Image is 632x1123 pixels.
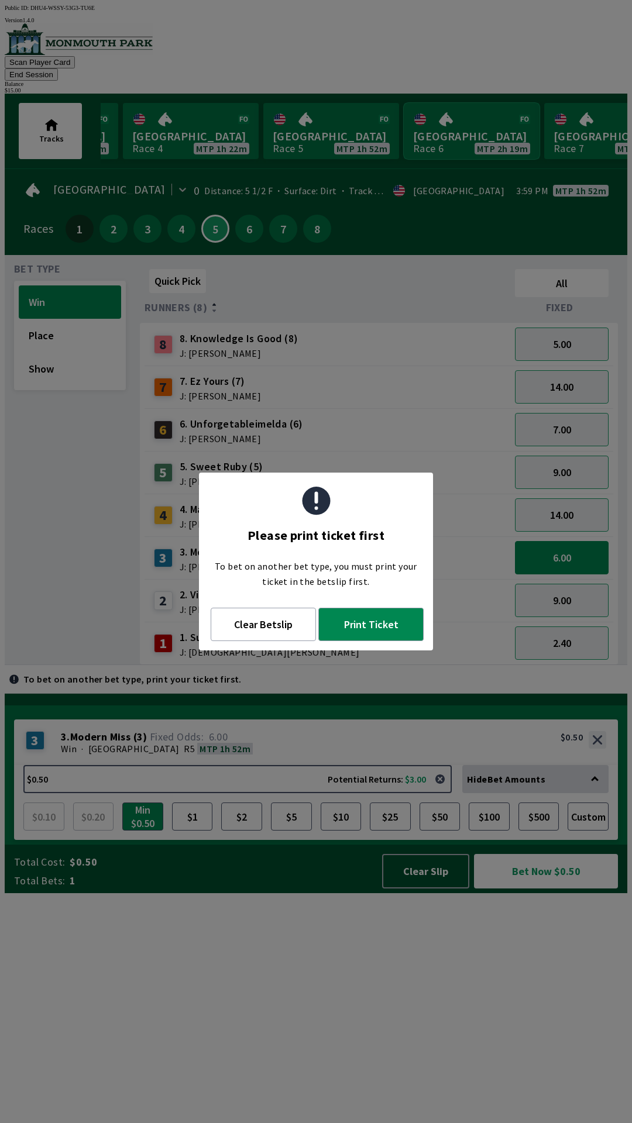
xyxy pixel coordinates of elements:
div: Please print ticket first [248,521,384,549]
div: To bet on another bet type, you must print your ticket in the betslip first. [199,549,433,598]
button: Print Ticket [318,608,424,641]
button: Clear Betslip [211,608,316,641]
span: Clear Betslip [225,618,301,631]
span: Print Ticket [333,618,409,631]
